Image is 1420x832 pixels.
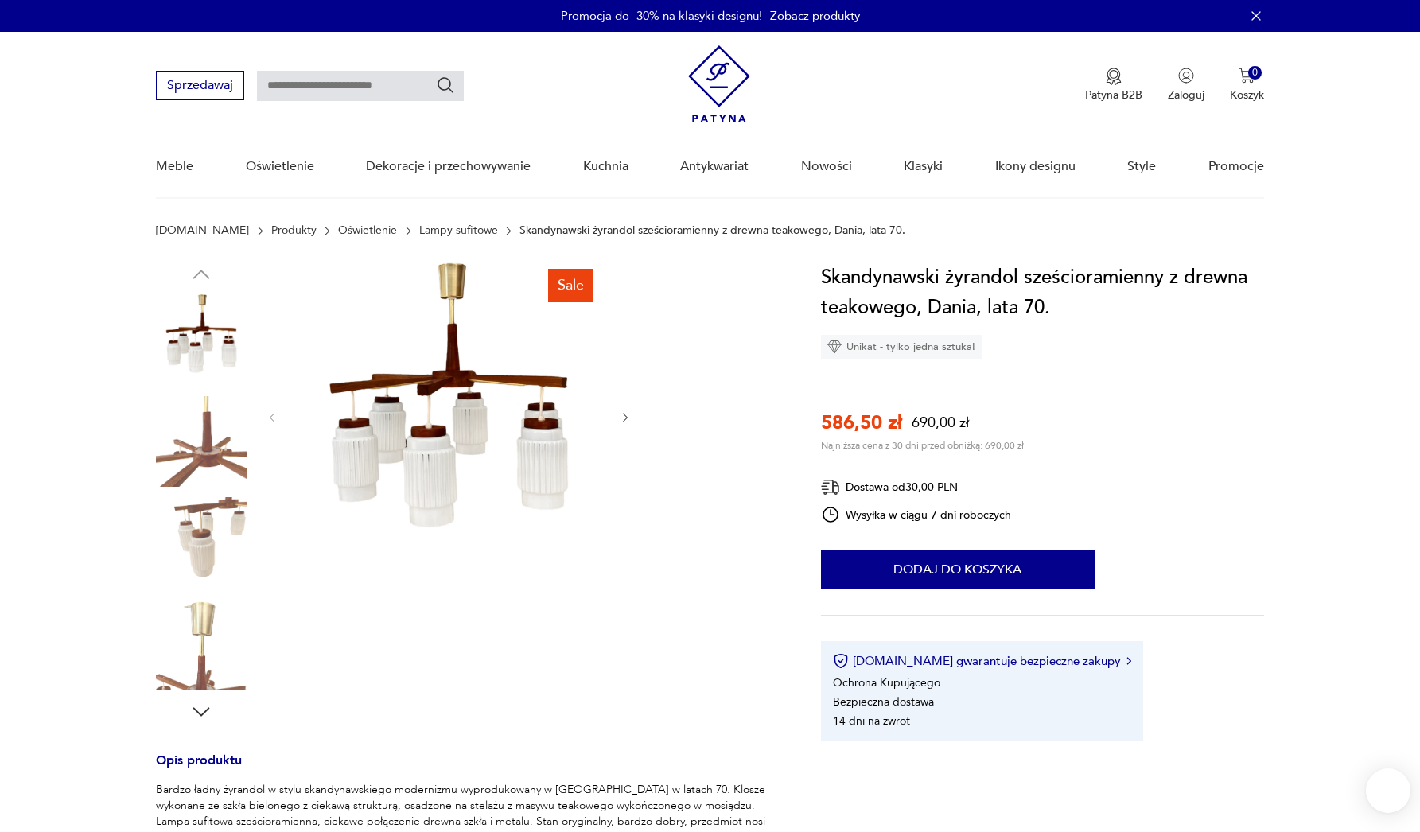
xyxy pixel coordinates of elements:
div: Dostawa od 30,00 PLN [821,477,1012,497]
a: Zobacz produkty [770,8,860,24]
div: 0 [1248,66,1262,80]
a: Produkty [271,224,317,237]
img: Ikonka użytkownika [1178,68,1194,84]
a: Nowości [801,136,852,197]
p: Koszyk [1230,87,1264,103]
p: Patyna B2B [1085,87,1142,103]
img: Ikona strzałki w prawo [1126,657,1131,665]
img: Ikona koszyka [1239,68,1255,84]
h1: Skandynawski żyrandol sześcioramienny z drewna teakowego, Dania, lata 70. [821,262,1264,323]
button: 0Koszyk [1230,68,1264,103]
p: Skandynawski żyrandol sześcioramienny z drewna teakowego, Dania, lata 70. [519,224,905,237]
h3: Opis produktu [156,756,782,782]
p: Promocja do -30% na klasyki designu! [561,8,762,24]
a: Oświetlenie [246,136,314,197]
a: Ikona medaluPatyna B2B [1085,68,1142,103]
button: Patyna B2B [1085,68,1142,103]
p: 690,00 zł [912,413,969,433]
img: Patyna - sklep z meblami i dekoracjami vintage [688,45,750,122]
img: Ikona medalu [1106,68,1122,85]
img: Ikona dostawy [821,477,840,497]
img: Ikona diamentu [827,340,842,354]
button: Sprzedawaj [156,71,244,100]
div: Sale [548,269,593,302]
li: Bezpieczna dostawa [833,694,934,710]
a: Kuchnia [583,136,628,197]
button: Dodaj do koszyka [821,550,1095,589]
img: Zdjęcie produktu Skandynawski żyrandol sześcioramienny z drewna teakowego, Dania, lata 70. [156,497,247,588]
div: Wysyłka w ciągu 7 dni roboczych [821,505,1012,524]
a: Oświetlenie [338,224,397,237]
a: Antykwariat [680,136,749,197]
button: Szukaj [436,76,455,95]
a: [DOMAIN_NAME] [156,224,249,237]
a: Ikony designu [995,136,1076,197]
img: Zdjęcie produktu Skandynawski żyrandol sześcioramienny z drewna teakowego, Dania, lata 70. [156,599,247,690]
p: Najniższa cena z 30 dni przed obniżką: 690,00 zł [821,439,1024,452]
a: Promocje [1208,136,1264,197]
a: Klasyki [904,136,943,197]
img: Zdjęcie produktu Skandynawski żyrandol sześcioramienny z drewna teakowego, Dania, lata 70. [156,294,247,385]
div: Unikat - tylko jedna sztuka! [821,335,982,359]
a: Lampy sufitowe [419,224,498,237]
button: Zaloguj [1168,68,1204,103]
img: Zdjęcie produktu Skandynawski żyrandol sześcioramienny z drewna teakowego, Dania, lata 70. [295,262,602,570]
p: Zaloguj [1168,87,1204,103]
iframe: Smartsupp widget button [1366,768,1410,813]
a: Dekoracje i przechowywanie [366,136,531,197]
a: Style [1127,136,1156,197]
a: Meble [156,136,193,197]
a: Sprzedawaj [156,81,244,92]
li: 14 dni na zwrot [833,713,910,729]
img: Zdjęcie produktu Skandynawski żyrandol sześcioramienny z drewna teakowego, Dania, lata 70. [156,396,247,487]
p: 586,50 zł [821,410,902,436]
img: Ikona certyfikatu [833,653,849,669]
button: [DOMAIN_NAME] gwarantuje bezpieczne zakupy [833,653,1131,669]
li: Ochrona Kupującego [833,675,940,690]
